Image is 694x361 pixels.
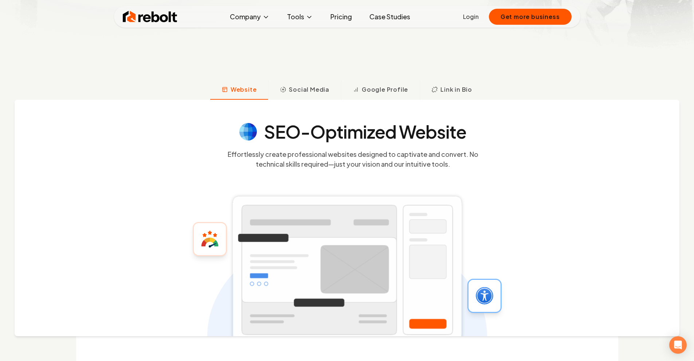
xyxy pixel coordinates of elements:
[669,336,687,354] div: Open Intercom Messenger
[420,81,484,100] button: Link in Bio
[231,85,257,94] span: Website
[224,9,275,24] button: Company
[210,81,268,100] button: Website
[362,85,408,94] span: Google Profile
[489,9,572,25] button: Get more business
[123,9,177,24] img: Rebolt Logo
[281,9,319,24] button: Tools
[268,81,341,100] button: Social Media
[463,12,479,21] a: Login
[325,9,358,24] a: Pricing
[341,81,420,100] button: Google Profile
[440,85,472,94] span: Link in Bio
[364,9,416,24] a: Case Studies
[289,85,329,94] span: Social Media
[264,123,467,140] h4: SEO-Optimized Website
